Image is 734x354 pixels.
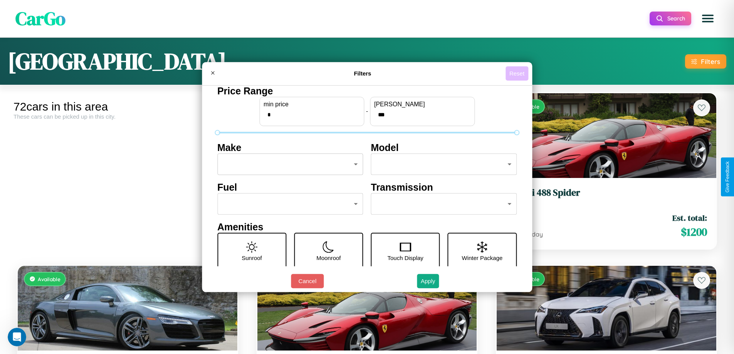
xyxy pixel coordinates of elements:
label: [PERSON_NAME] [374,101,470,108]
button: Cancel [291,274,324,288]
span: CarGo [15,6,66,31]
span: $ 1200 [681,224,707,240]
h1: [GEOGRAPHIC_DATA] [8,45,227,77]
h3: Ferrari 488 Spider [506,187,707,198]
div: These cars can be picked up in this city. [13,113,242,120]
button: Apply [417,274,439,288]
div: Give Feedback [725,161,730,193]
button: Reset [506,66,528,81]
span: / day [527,230,543,238]
h4: Make [217,142,363,153]
button: Filters [685,54,726,69]
p: Sunroof [242,253,262,263]
h4: Amenities [217,221,517,233]
iframe: Intercom live chat [8,328,26,346]
p: - [366,106,368,116]
h4: Price Range [217,86,517,97]
span: Available [38,276,60,282]
p: Winter Package [462,253,503,263]
label: min price [264,101,360,108]
p: Touch Display [387,253,423,263]
div: 72 cars in this area [13,100,242,113]
span: Est. total: [672,212,707,223]
button: Open menu [697,8,719,29]
a: Ferrari 488 Spider2024 [506,187,707,206]
h4: Fuel [217,182,363,193]
h4: Filters [220,70,506,77]
h4: Transmission [371,182,517,193]
span: Search [667,15,685,22]
p: Moonroof [316,253,341,263]
button: Search [650,12,691,25]
h4: Model [371,142,517,153]
div: Filters [701,57,720,65]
